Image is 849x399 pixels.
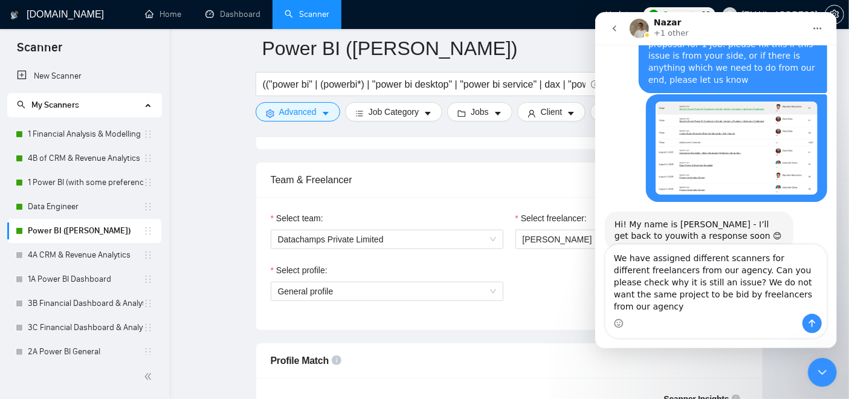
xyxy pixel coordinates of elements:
div: Team & Freelancer [271,163,748,197]
li: Data Engineer [7,195,161,219]
span: search [17,100,25,109]
button: setting [825,5,844,24]
span: holder [143,178,153,187]
input: Search Freelance Jobs... [263,77,586,92]
a: New Scanner [17,64,152,88]
li: 3C Financial Dashboard & Analytics [7,316,161,340]
a: 3B Financial Dashboard & Analytics [28,291,143,316]
span: holder [143,323,153,332]
a: setting [825,10,844,19]
img: upwork-logo.png [649,10,659,19]
span: My Scanners [17,100,79,110]
span: caret-down [424,109,432,118]
span: holder [143,154,153,163]
li: 1 Power BI (with some preference) [7,170,161,195]
span: user [528,109,536,118]
span: info-circle [591,80,599,88]
a: 4B of CRM & Revenue Analytics [28,146,143,170]
span: holder [143,129,153,139]
iframe: Intercom live chat [595,12,837,348]
span: holder [143,202,153,212]
span: Job Category [369,105,419,118]
span: Updates [605,10,637,19]
a: homeHome [145,9,181,19]
span: Select profile: [276,264,328,277]
a: 1A Power BI Dashboard [28,267,143,291]
li: 4A CRM & Revenue Analytics [7,243,161,267]
span: info-circle [332,355,341,365]
span: Advanced [279,105,317,118]
span: Client [541,105,563,118]
span: 92 [702,8,711,21]
button: settingAdvancedcaret-down [256,102,340,122]
span: holder [143,226,153,236]
span: bars [355,109,364,118]
span: holder [143,274,153,284]
span: Jobs [471,105,489,118]
span: double-left [144,371,156,383]
a: 2A Power BI General [28,340,143,364]
a: 1 Financial Analysis & Modelling (Ashutosh) [28,122,143,146]
span: [PERSON_NAME] [523,235,592,244]
span: caret-down [567,109,575,118]
a: searchScanner [285,9,329,19]
button: folderJobscaret-down [447,102,512,122]
li: New Scanner [7,64,161,88]
iframe: Intercom live chat [808,358,837,387]
span: user [726,10,734,19]
span: Scanner [7,39,72,64]
li: 2A Power BI General [7,340,161,364]
button: userClientcaret-down [517,102,586,122]
li: 3B Financial Dashboard & Analytics [7,291,161,316]
span: Connects: [662,8,699,21]
span: Profile Match [271,355,329,366]
li: 1 Financial Analysis & Modelling (Ashutosh) [7,122,161,146]
span: holder [143,250,153,260]
span: holder [143,347,153,357]
span: My Scanners [31,100,79,110]
a: Power BI ([PERSON_NAME]) [28,219,143,243]
span: caret-down [494,109,502,118]
a: 4A CRM & Revenue Analytics [28,243,143,267]
span: setting [266,109,274,118]
input: Scanner name... [262,33,738,63]
li: Power BI (Dipankar) [7,219,161,243]
label: Select team: [271,212,323,225]
li: 1A Power BI Dashboard [7,267,161,291]
a: dashboardDashboard [205,9,260,19]
button: barsJob Categorycaret-down [345,102,442,122]
button: idcardVendorcaret-down [590,102,664,122]
span: Datachamps Private Limited [278,230,496,248]
a: 1 Power BI (with some preference) [28,170,143,195]
a: Data Engineer [28,195,143,219]
span: General profile [278,287,334,296]
span: folder [457,109,466,118]
li: 4B of CRM & Revenue Analytics [7,146,161,170]
a: 3C Financial Dashboard & Analytics [28,316,143,340]
span: caret-down [321,109,330,118]
span: holder [143,299,153,308]
img: logo [10,5,19,25]
label: Select freelancer: [515,212,587,225]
